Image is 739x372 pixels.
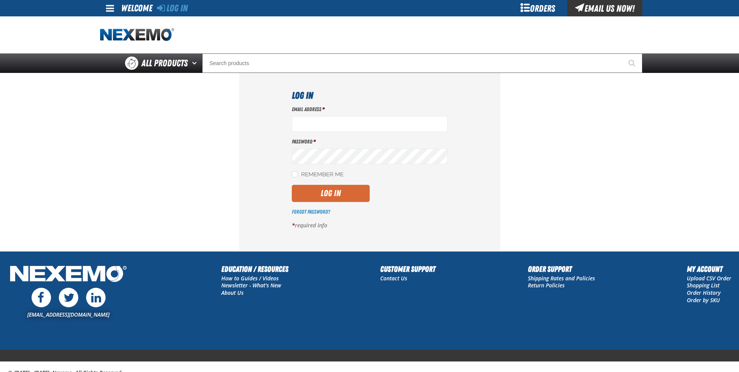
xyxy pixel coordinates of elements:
[687,263,731,275] h2: My Account
[157,3,188,14] a: Log In
[100,28,174,42] img: Nexemo logo
[623,53,642,73] button: Start Searching
[292,185,370,202] button: Log In
[292,171,344,179] label: Remember Me
[528,275,595,282] a: Shipping Rates and Policies
[380,275,407,282] a: Contact Us
[687,282,720,289] a: Shopping List
[687,296,720,304] a: Order by SKU
[221,263,288,275] h2: Education / Resources
[202,53,642,73] input: Search
[292,209,330,215] a: Forgot Password?
[189,53,202,73] button: Open All Products pages
[292,106,448,113] label: Email Address
[292,138,448,145] label: Password
[141,56,188,70] span: All Products
[221,275,279,282] a: How to Guides / Videos
[380,263,436,275] h2: Customer Support
[528,263,595,275] h2: Order Support
[100,28,174,42] a: Home
[687,275,731,282] a: Upload CSV Order
[292,89,448,103] h1: Log In
[221,282,281,289] a: Newsletter - What's New
[221,289,243,296] a: About Us
[292,171,298,177] input: Remember Me
[687,289,721,296] a: Order History
[528,282,564,289] a: Return Policies
[27,311,109,318] a: [EMAIL_ADDRESS][DOMAIN_NAME]
[8,263,129,286] img: Nexemo Logo
[292,222,448,229] p: required info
